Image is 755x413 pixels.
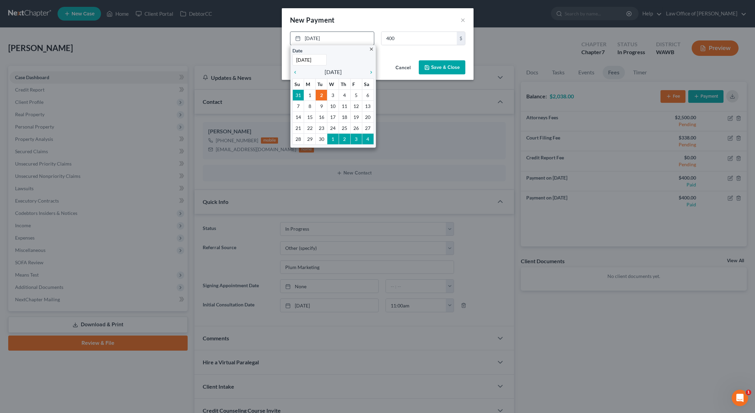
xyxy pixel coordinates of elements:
[316,111,327,122] td: 16
[362,111,374,122] td: 20
[457,32,465,45] div: $
[292,47,302,54] label: Date
[316,89,327,100] td: 2
[369,47,374,52] i: close
[339,122,350,133] td: 25
[292,70,301,75] i: chevron_left
[292,133,304,144] td: 28
[290,16,335,24] span: New Payment
[304,122,316,133] td: 22
[419,60,465,75] button: Save & Close
[327,122,339,133] td: 24
[350,89,362,100] td: 5
[350,100,362,111] td: 12
[350,133,362,144] td: 3
[339,78,350,89] th: Th
[316,122,327,133] td: 23
[339,100,350,111] td: 11
[362,122,374,133] td: 27
[369,45,374,53] a: close
[381,32,457,45] input: 0.00
[325,68,342,76] span: [DATE]
[292,122,304,133] td: 21
[304,100,316,111] td: 8
[327,89,339,100] td: 3
[292,89,304,100] td: 31
[461,16,465,24] button: ×
[327,78,339,89] th: W
[327,111,339,122] td: 17
[350,111,362,122] td: 19
[290,32,374,45] a: [DATE]
[362,100,374,111] td: 13
[339,89,350,100] td: 4
[292,54,327,65] input: 1/1/2013
[316,78,327,89] th: Tu
[350,78,362,89] th: F
[304,89,316,100] td: 1
[327,100,339,111] td: 10
[746,390,751,395] span: 1
[390,61,416,75] button: Cancel
[304,78,316,89] th: M
[316,133,327,144] td: 30
[304,111,316,122] td: 15
[732,390,748,406] iframe: Intercom live chat
[292,78,304,89] th: Su
[362,78,374,89] th: Sa
[339,111,350,122] td: 18
[327,133,339,144] td: 1
[365,70,374,75] i: chevron_right
[304,133,316,144] td: 29
[350,122,362,133] td: 26
[362,133,374,144] td: 4
[292,100,304,111] td: 7
[316,100,327,111] td: 9
[339,133,350,144] td: 2
[292,68,301,76] a: chevron_left
[362,89,374,100] td: 6
[365,68,374,76] a: chevron_right
[292,111,304,122] td: 14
